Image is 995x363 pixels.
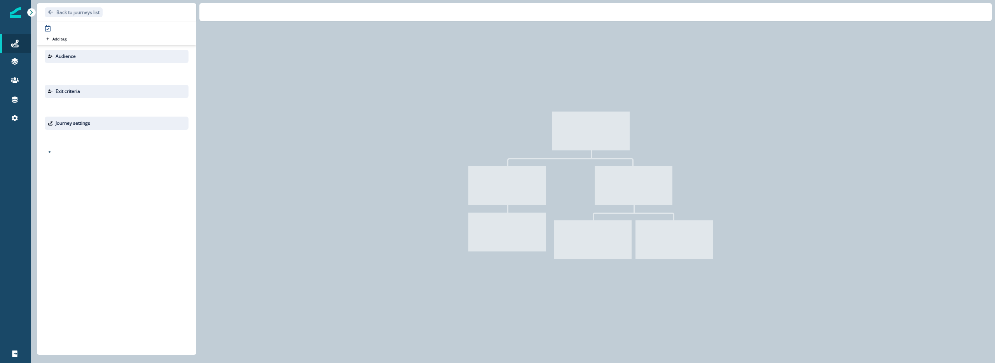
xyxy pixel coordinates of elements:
[45,36,68,42] button: Add tag
[56,88,80,95] p: Exit criteria
[56,9,99,16] p: Back to journeys list
[56,53,76,60] p: Audience
[56,120,90,127] p: Journey settings
[45,7,103,17] button: Go back
[10,7,21,18] img: Inflection
[52,37,66,41] p: Add tag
